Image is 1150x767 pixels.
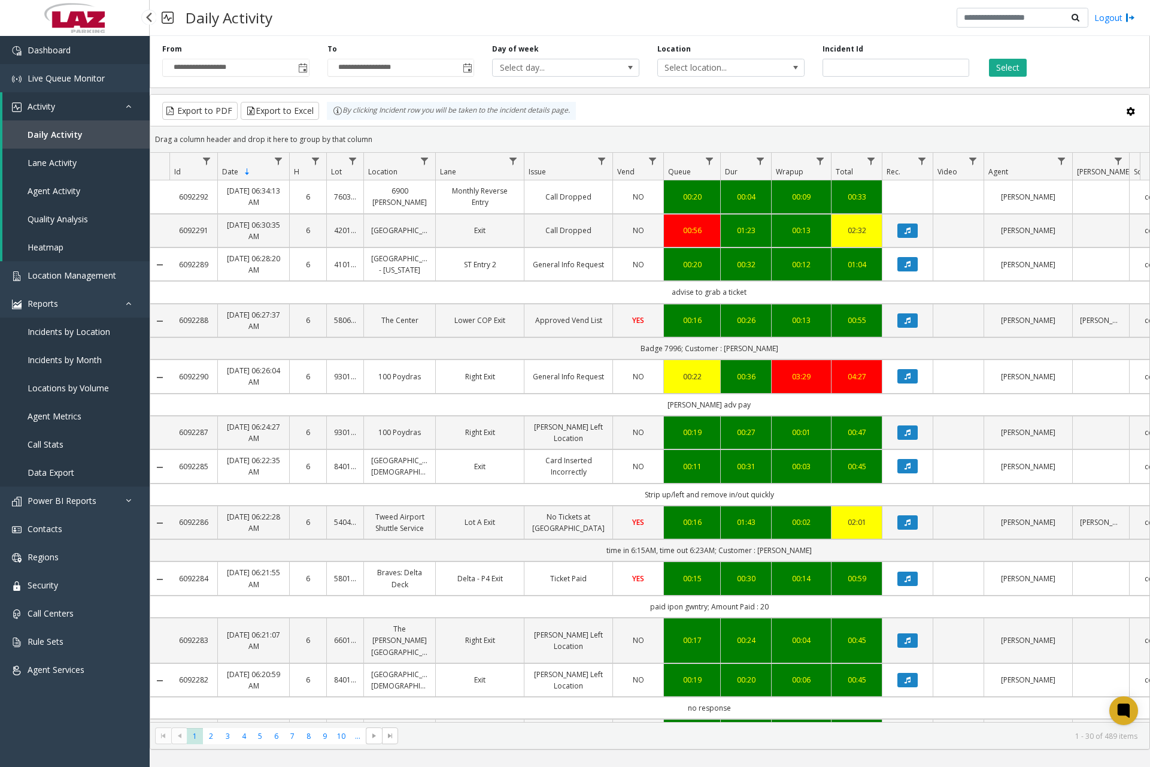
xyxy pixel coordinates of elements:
span: Incidents by Location [28,326,110,337]
span: NO [633,192,644,202]
a: 04:27 [839,371,875,382]
span: Page 1 [187,728,203,744]
div: 00:47 [839,427,875,438]
a: [DATE] 06:21:07 AM [225,629,282,652]
span: Agent Metrics [28,410,81,422]
a: Collapse Details [150,676,169,686]
a: 6 [297,315,319,326]
a: [PERSON_NAME] [991,427,1065,438]
a: No Tickets at [GEOGRAPHIC_DATA] [532,511,605,534]
a: Right Exit [443,635,517,646]
a: 6092288 [177,315,210,326]
a: 00:02 [779,517,824,528]
a: 6 [297,461,319,472]
a: 00:06 [779,674,824,686]
div: 00:13 [779,315,824,326]
a: 00:36 [728,371,764,382]
a: 00:20 [671,191,713,203]
img: 'icon' [12,271,22,281]
span: Page 2 [203,728,219,744]
a: Heatmap [2,233,150,261]
span: Heatmap [28,241,63,253]
a: Quality Analysis [2,205,150,233]
a: Parker Filter Menu [1110,153,1127,169]
span: Toggle popup [296,59,309,76]
a: 00:30 [728,573,764,584]
a: Collapse Details [150,463,169,472]
span: Data Export [28,467,74,478]
a: [DATE] 06:27:37 AM [225,309,282,332]
a: H Filter Menu [308,153,324,169]
a: 660184 [334,635,356,646]
div: 00:20 [728,674,764,686]
a: [DATE] 06:30:35 AM [225,219,282,242]
a: 6 [297,635,319,646]
span: Daily Activity [28,129,83,140]
a: General Info Request [532,371,605,382]
a: 00:55 [839,315,875,326]
a: 00:45 [839,674,875,686]
div: 01:23 [728,225,764,236]
a: 840139 [334,674,356,686]
span: Call Centers [28,608,74,619]
a: ST Entry 2 [443,259,517,270]
a: Collapse Details [150,518,169,528]
a: 00:17 [671,635,713,646]
div: 00:32 [728,259,764,270]
a: 410122 [334,259,356,270]
a: Total Filter Menu [863,153,879,169]
a: [DATE] 06:24:27 AM [225,421,282,444]
a: Daily Activity [2,120,150,149]
a: [PERSON_NAME] [991,674,1065,686]
label: To [327,44,337,55]
a: 00:24 [728,635,764,646]
a: 00:56 [671,225,713,236]
span: Call Stats [28,439,63,450]
a: 6 [297,674,319,686]
a: [PERSON_NAME] [991,191,1065,203]
a: Approved Vend List [532,315,605,326]
span: Regions [28,551,59,563]
span: Activity [28,101,55,112]
a: 100 Poydras [371,371,428,382]
a: 00:01 [779,427,824,438]
a: 00:45 [839,635,875,646]
a: 00:33 [839,191,875,203]
a: The Center [371,315,428,326]
a: Activity [2,92,150,120]
img: 'icon' [12,46,22,56]
a: [PERSON_NAME] [991,225,1065,236]
a: The [PERSON_NAME][GEOGRAPHIC_DATA] [371,623,428,658]
a: 00:45 [839,461,875,472]
span: Select day... [493,59,609,76]
a: 100 Poydras [371,427,428,438]
a: 930111 [334,371,356,382]
div: 00:16 [671,517,713,528]
label: From [162,44,182,55]
img: 'icon' [12,300,22,309]
span: Quality Analysis [28,213,88,225]
a: [GEOGRAPHIC_DATA][DEMOGRAPHIC_DATA] [371,455,428,478]
span: Go to the next page [366,727,382,744]
span: NO [633,259,644,270]
span: Page 11 [350,728,366,744]
a: Vend Filter Menu [645,153,661,169]
a: 00:26 [728,315,764,326]
a: Call Dropped [532,191,605,203]
a: 00:31 [728,461,764,472]
a: 00:11 [671,461,713,472]
img: 'icon' [12,74,22,84]
a: Collapse Details [150,260,169,270]
a: 6 [297,517,319,528]
a: Date Filter Menu [271,153,287,169]
a: [PERSON_NAME] [991,635,1065,646]
a: [DATE] 06:22:35 AM [225,455,282,478]
a: Tweed Airport Shuttle Service [371,511,428,534]
span: NO [633,225,644,235]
